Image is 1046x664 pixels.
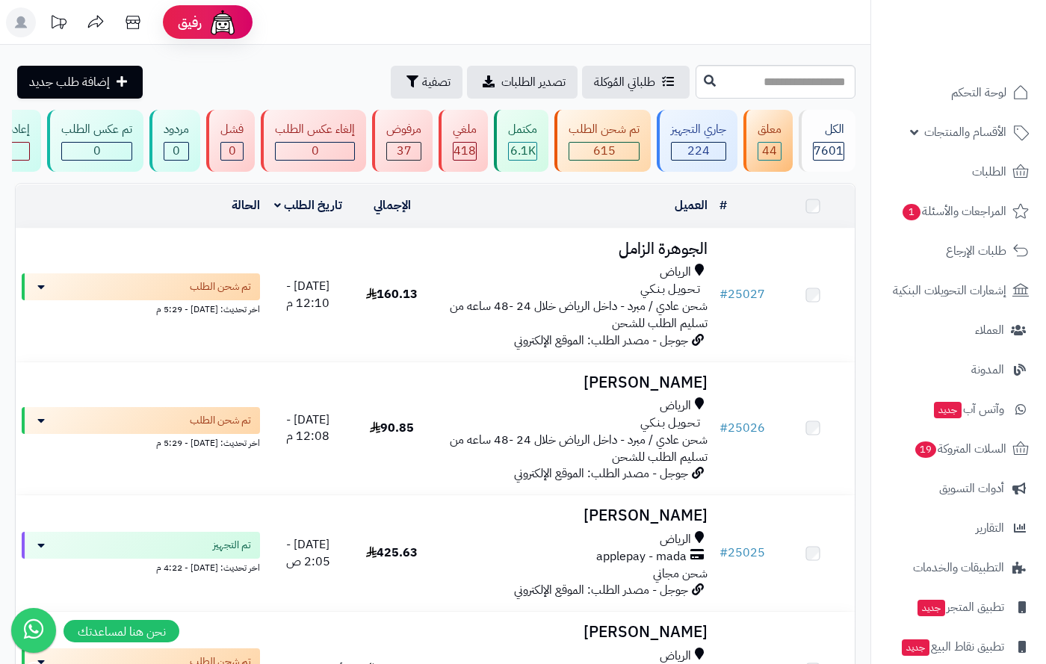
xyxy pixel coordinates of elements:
[971,359,1004,380] span: المدونة
[61,121,132,138] div: تم عكس الطلب
[654,110,740,172] a: جاري التجهيز 224
[719,544,728,562] span: #
[422,73,451,91] span: تصفية
[917,600,945,616] span: جديد
[44,110,146,172] a: تم عكس الطلب 0
[213,538,251,553] span: تم التجهيز
[454,142,476,160] span: 418
[22,559,260,574] div: اخر تحديث: [DATE] - 4:22 م
[440,624,708,641] h3: [PERSON_NAME]
[880,233,1037,269] a: طلبات الإرجاع
[514,465,688,483] span: جوجل - مصدر الطلب: الموقع الإلكتروني
[232,196,260,214] a: الحالة
[740,110,796,172] a: معلق 44
[976,518,1004,539] span: التقارير
[913,557,1004,578] span: التطبيقات والخدمات
[640,415,700,432] span: تـحـويـل بـنـكـي
[501,73,566,91] span: تصدير الطلبات
[366,285,418,303] span: 160.13
[880,75,1037,111] a: لوحة التحكم
[675,196,708,214] a: العميل
[275,121,355,138] div: إلغاء عكس الطلب
[796,110,858,172] a: الكل7601
[900,636,1004,657] span: تطبيق نقاط البيع
[915,441,936,458] span: 19
[17,66,143,99] a: إضافة طلب جديد
[173,142,180,160] span: 0
[972,161,1006,182] span: الطلبات
[814,142,844,160] span: 7601
[436,110,491,172] a: ملغي 418
[391,66,462,99] button: تصفية
[164,121,189,138] div: مردود
[569,121,640,138] div: تم شحن الطلب
[22,434,260,450] div: اخر تحديث: [DATE] - 5:29 م
[514,581,688,599] span: جوجل - مصدر الطلب: الموقع الإلكتروني
[286,411,329,446] span: [DATE] - 12:08 م
[374,196,411,214] a: الإجمالي
[40,7,77,41] a: تحديثات المنصة
[939,478,1004,499] span: أدوات التسويق
[946,241,1006,261] span: طلبات الإرجاع
[509,143,536,160] div: 6100
[164,143,188,160] div: 0
[719,285,728,303] span: #
[286,536,330,571] span: [DATE] - 2:05 ص
[386,121,421,138] div: مرفوض
[893,280,1006,301] span: إشعارات التحويلات البنكية
[450,297,708,332] span: شحن عادي / مبرد - داخل الرياض خلال 24 -48 ساعه من تسليم الطلب للشحن
[29,73,110,91] span: إضافة طلب جديد
[208,7,238,37] img: ai-face.png
[880,550,1037,586] a: التطبيقات والخدمات
[594,73,655,91] span: طلباتي المُوكلة
[880,391,1037,427] a: وآتس آبجديد
[975,320,1004,341] span: العملاء
[467,66,578,99] a: تصدير الطلبات
[220,121,244,138] div: فشل
[932,399,1004,420] span: وآتس آب
[369,110,436,172] a: مرفوض 37
[510,142,536,160] span: 6.1K
[221,143,243,160] div: 0
[258,110,369,172] a: إلغاء عكس الطلب 0
[951,82,1006,103] span: لوحة التحكم
[397,142,412,160] span: 37
[593,142,616,160] span: 615
[276,143,354,160] div: 0
[569,143,639,160] div: 615
[640,281,700,298] span: تـحـويـل بـنـكـي
[916,597,1004,618] span: تطبيق المتجر
[514,332,688,350] span: جوجل - مصدر الطلب: الموقع الإلكتروني
[924,122,1006,143] span: الأقسام والمنتجات
[880,431,1037,467] a: السلات المتروكة19
[914,438,1006,459] span: السلات المتروكة
[902,639,929,656] span: جديد
[440,374,708,391] h3: [PERSON_NAME]
[440,241,708,258] h3: الجوهرة الزامل
[934,402,962,418] span: جديد
[660,397,691,415] span: الرياض
[453,121,477,138] div: ملغي
[660,531,691,548] span: الرياض
[22,300,260,316] div: اخر تحديث: [DATE] - 5:29 م
[387,143,421,160] div: 37
[903,204,920,220] span: 1
[370,419,414,437] span: 90.85
[687,142,710,160] span: 224
[880,154,1037,190] a: الطلبات
[93,142,101,160] span: 0
[178,13,202,31] span: رفيق
[762,142,777,160] span: 44
[203,110,258,172] a: فشل 0
[880,471,1037,506] a: أدوات التسويق
[190,413,251,428] span: تم شحن الطلب
[671,121,726,138] div: جاري التجهيز
[880,352,1037,388] a: المدونة
[551,110,654,172] a: تم شحن الطلب 615
[229,142,236,160] span: 0
[880,510,1037,546] a: التقارير
[450,431,708,466] span: شحن عادي / مبرد - داخل الرياض خلال 24 -48 ساعه من تسليم الطلب للشحن
[190,279,251,294] span: تم شحن الطلب
[440,507,708,524] h3: [PERSON_NAME]
[901,201,1006,222] span: المراجعات والأسئلة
